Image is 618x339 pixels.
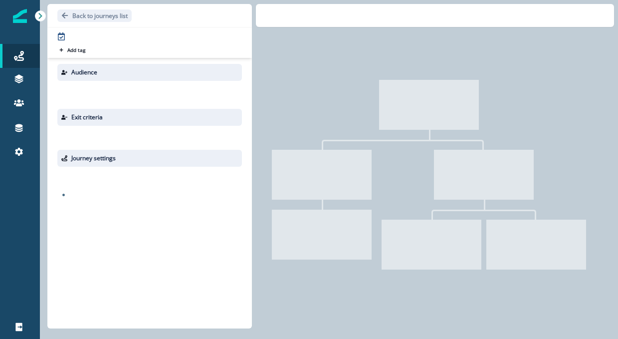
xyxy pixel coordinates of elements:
[71,113,103,122] p: Exit criteria
[57,9,132,22] button: Go back
[67,47,85,53] p: Add tag
[71,68,97,77] p: Audience
[72,11,128,20] p: Back to journeys list
[71,154,116,163] p: Journey settings
[13,9,27,23] img: Inflection
[57,46,87,54] button: Add tag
